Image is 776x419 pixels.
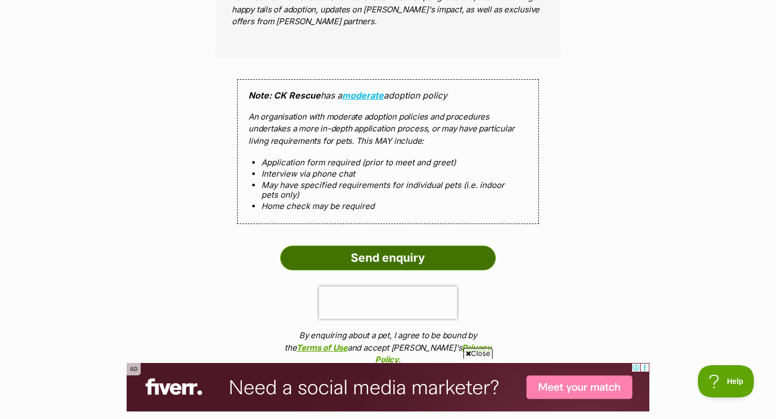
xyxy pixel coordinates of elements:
a: moderate [342,90,384,101]
span: Close [463,348,493,359]
p: An organisation with moderate adoption policies and procedures undertakes a more in-depth applica... [248,111,528,148]
div: has a adoption policy [237,79,539,224]
p: By enquiring about a pet, I agree to be bound by the and accept [PERSON_NAME]'s [280,330,496,366]
iframe: reCAPTCHA [319,287,457,319]
li: Interview via phone chat [261,169,515,178]
li: Home check may be required [261,201,515,211]
li: Application form required (prior to meet and greet) [261,158,515,167]
strong: Note: CK Rescue [248,90,321,101]
iframe: Help Scout Beacon - Open [698,365,754,397]
a: Terms of Use [296,343,347,353]
li: May have specified requirements for individual pets (i.e. indoor pets only) [261,180,515,199]
span: AD [127,363,141,375]
a: Privacy Policy. [375,343,491,365]
input: Send enquiry [280,246,496,270]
